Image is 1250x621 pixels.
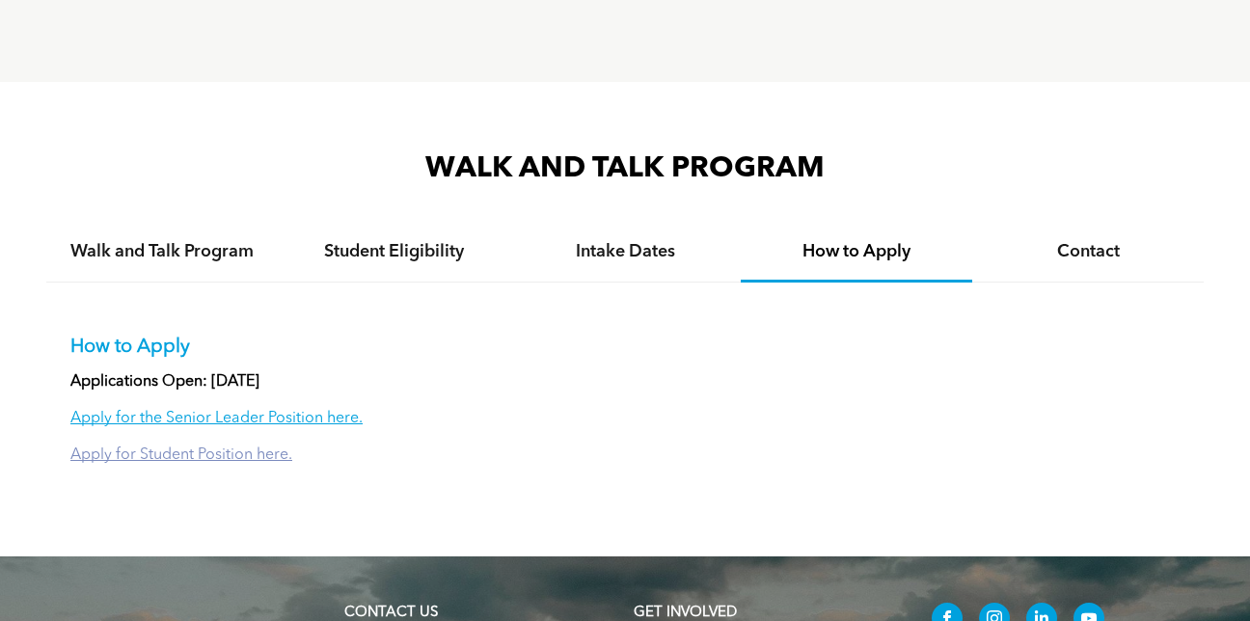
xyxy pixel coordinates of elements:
span: GET INVOLVED [634,606,737,620]
h4: How to Apply [758,241,955,262]
p: How to Apply [70,336,1180,359]
h4: Contact [990,241,1186,262]
h4: Walk and Talk Program [64,241,260,262]
span: WALK AND TALK PROGRAM [425,154,825,183]
a: Apply for Student Position here. [70,447,292,463]
h4: Student Eligibility [295,241,492,262]
h4: Intake Dates [527,241,723,262]
a: CONTACT US [344,606,438,620]
a: Apply for the Senior Leader Position here. [70,411,363,426]
strong: Applications Open: [DATE] [70,374,259,390]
